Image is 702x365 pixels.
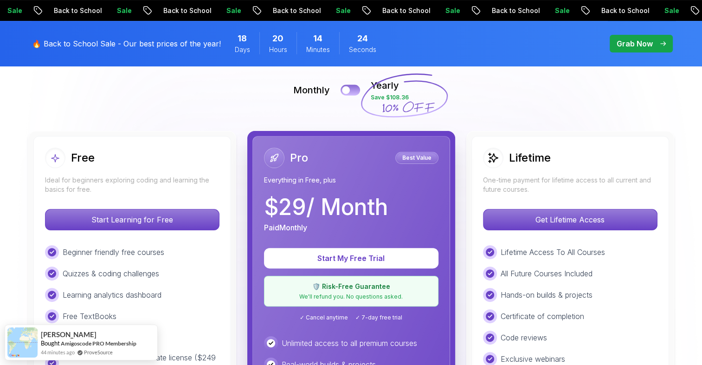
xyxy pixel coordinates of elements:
[594,6,657,15] p: Back to School
[547,6,577,15] p: Sale
[501,247,605,258] p: Lifetime Access To All Courses
[45,209,219,230] p: Start Learning for Free
[270,293,432,300] p: We'll refund you. No questions asked.
[45,215,219,224] a: Start Learning for Free
[46,6,109,15] p: Back to School
[32,38,221,49] p: 🔥 Back to School Sale - Our best prices of the year!
[375,6,438,15] p: Back to School
[349,45,376,54] span: Seconds
[270,282,432,291] p: 🛡️ Risk-Free Guarantee
[269,45,287,54] span: Hours
[306,45,330,54] span: Minutes
[657,6,687,15] p: Sale
[293,84,330,97] p: Monthly
[264,222,307,233] p: Paid Monthly
[45,176,219,194] p: Ideal for beginners exploring coding and learning the basics for free.
[238,32,247,45] span: 18 Days
[483,215,657,224] a: Get Lifetime Access
[501,332,547,343] p: Code reviews
[235,45,250,54] span: Days
[483,209,657,230] p: Get Lifetime Access
[501,268,593,279] p: All Future Courses Included
[265,6,328,15] p: Back to School
[63,268,159,279] p: Quizzes & coding challenges
[109,6,139,15] p: Sale
[357,32,368,45] span: 24 Seconds
[313,32,322,45] span: 14 Minutes
[483,176,657,194] p: One-time payment for lifetime access to all current and future courses.
[45,209,219,230] button: Start Learning for Free
[156,6,219,15] p: Back to School
[63,247,164,258] p: Beginner friendly free courses
[264,176,438,185] p: Everything in Free, plus
[71,150,95,165] h2: Free
[617,38,653,49] p: Grab Now
[509,150,551,165] h2: Lifetime
[355,314,402,321] span: ✓ 7-day free trial
[501,289,593,300] p: Hands-on builds & projects
[275,253,427,264] p: Start My Free Trial
[63,311,116,322] p: Free TextBooks
[501,311,584,322] p: Certificate of completion
[290,150,308,165] h2: Pro
[264,254,438,263] a: Start My Free Trial
[7,327,38,358] img: provesource social proof notification image
[484,6,547,15] p: Back to School
[63,289,161,300] p: Learning analytics dashboard
[41,331,97,339] span: [PERSON_NAME]
[219,6,249,15] p: Sale
[501,353,565,365] p: Exclusive webinars
[264,248,438,268] button: Start My Free Trial
[84,348,113,356] a: ProveSource
[272,32,283,45] span: 20 Hours
[438,6,468,15] p: Sale
[41,348,75,356] span: 44 minutes ago
[41,339,60,347] span: Bought
[61,340,136,347] a: Amigoscode PRO Membership
[328,6,358,15] p: Sale
[282,338,417,349] p: Unlimited access to all premium courses
[300,314,348,321] span: ✓ Cancel anytime
[483,209,657,230] button: Get Lifetime Access
[264,196,388,218] p: $ 29 / Month
[397,153,437,163] p: Best Value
